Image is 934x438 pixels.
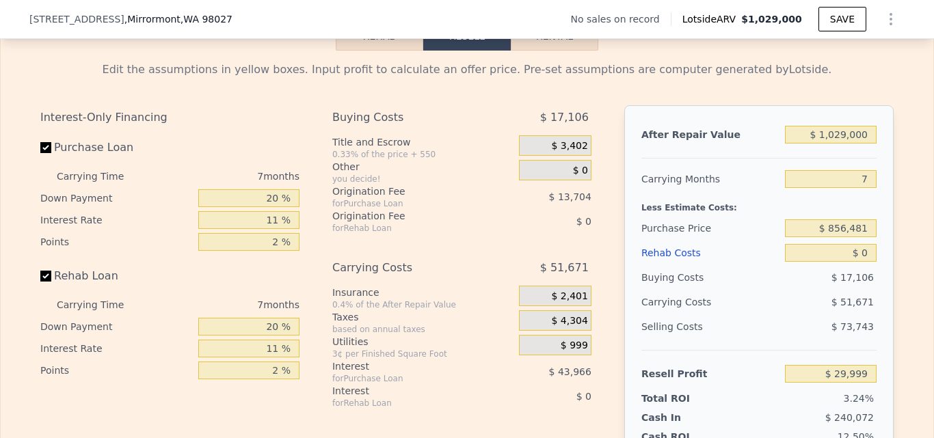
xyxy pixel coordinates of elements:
[641,216,779,241] div: Purchase Price
[332,286,513,299] div: Insurance
[573,165,588,177] span: $ 0
[551,140,587,152] span: $ 3,402
[741,14,802,25] span: $1,029,000
[332,335,513,348] div: Utilities
[641,122,779,147] div: After Repair Value
[40,105,299,130] div: Interest-Only Financing
[332,174,513,184] div: you decide!
[825,412,874,423] span: $ 240,072
[40,187,193,209] div: Down Payment
[332,359,485,373] div: Interest
[332,398,485,409] div: for Rehab Loan
[549,366,591,377] span: $ 43,966
[641,265,779,290] div: Buying Costs
[831,297,874,307] span: $ 51,671
[576,391,591,402] span: $ 0
[181,14,232,25] span: , WA 98027
[332,198,485,209] div: for Purchase Loan
[40,135,193,160] label: Purchase Loan
[40,359,193,381] div: Points
[40,316,193,338] div: Down Payment
[40,231,193,253] div: Points
[332,348,513,359] div: 3¢ per Finished Square Foot
[57,165,146,187] div: Carrying Time
[40,264,193,288] label: Rehab Loan
[332,324,513,335] div: based on annual taxes
[124,12,232,26] span: , Mirrormont
[40,61,894,78] div: Edit the assumptions in yellow boxes. Input profit to calculate an offer price. Pre-set assumptio...
[818,7,866,31] button: SAVE
[641,411,727,424] div: Cash In
[40,271,51,282] input: Rehab Loan
[641,241,779,265] div: Rehab Costs
[40,209,193,231] div: Interest Rate
[641,314,779,339] div: Selling Costs
[551,315,587,327] span: $ 4,304
[332,310,513,324] div: Taxes
[877,5,905,33] button: Show Options
[151,294,299,316] div: 7 months
[332,209,485,223] div: Origination Fee
[540,256,589,280] span: $ 51,671
[332,299,513,310] div: 0.4% of the After Repair Value
[57,294,146,316] div: Carrying Time
[641,167,779,191] div: Carrying Months
[641,290,727,314] div: Carrying Costs
[332,160,513,174] div: Other
[641,191,877,216] div: Less Estimate Costs:
[332,135,513,149] div: Title and Escrow
[831,272,874,283] span: $ 17,106
[332,256,485,280] div: Carrying Costs
[831,321,874,332] span: $ 73,743
[561,340,588,352] span: $ 999
[844,393,874,404] span: 3.24%
[332,384,485,398] div: Interest
[549,191,591,202] span: $ 13,704
[332,149,513,160] div: 0.33% of the price + 550
[332,105,485,130] div: Buying Costs
[641,392,727,405] div: Total ROI
[641,361,779,386] div: Resell Profit
[40,338,193,359] div: Interest Rate
[571,12,671,26] div: No sales on record
[540,105,589,130] span: $ 17,106
[29,12,124,26] span: [STREET_ADDRESS]
[551,290,587,303] span: $ 2,401
[40,142,51,153] input: Purchase Loan
[682,12,741,26] span: Lotside ARV
[332,373,485,384] div: for Purchase Loan
[332,184,485,198] div: Origination Fee
[332,223,485,234] div: for Rehab Loan
[151,165,299,187] div: 7 months
[576,216,591,227] span: $ 0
